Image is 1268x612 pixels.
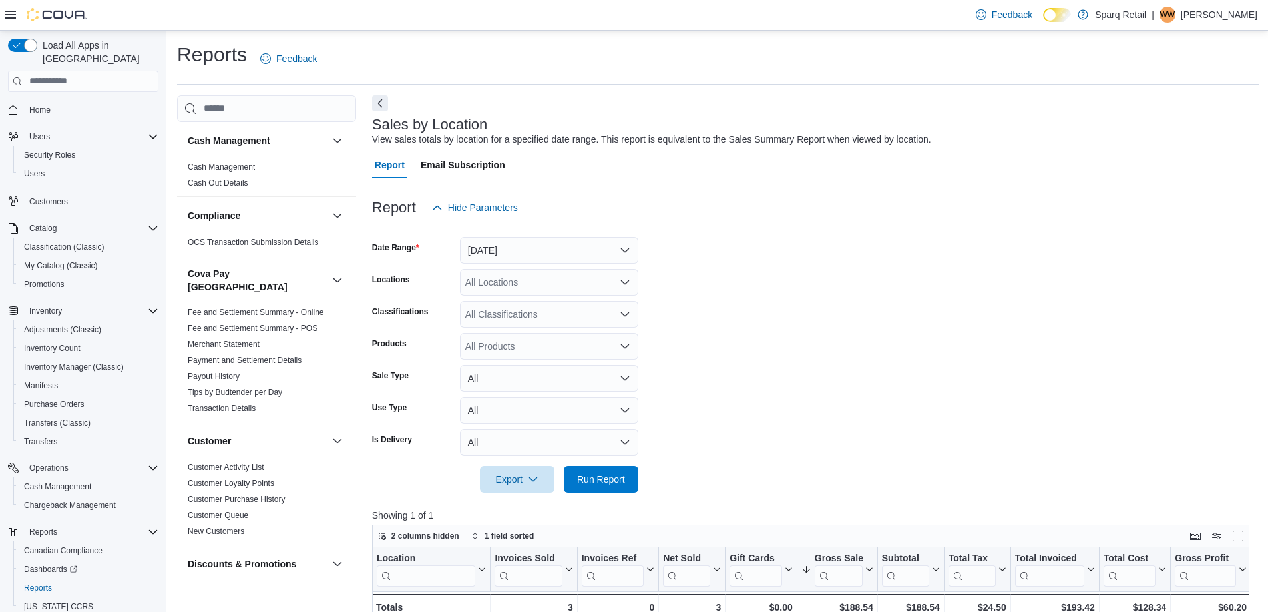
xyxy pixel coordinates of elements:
[19,378,63,394] a: Manifests
[13,376,164,395] button: Manifests
[19,580,158,596] span: Reports
[375,152,405,178] span: Report
[19,497,158,513] span: Chargeback Management
[460,429,638,456] button: All
[19,322,158,338] span: Adjustments (Classic)
[620,341,630,352] button: Open list of options
[177,159,356,196] div: Cash Management
[19,561,158,577] span: Dashboards
[13,432,164,451] button: Transfers
[24,460,74,476] button: Operations
[13,579,164,597] button: Reports
[1175,553,1247,587] button: Gross Profit
[815,553,863,587] div: Gross Sales
[377,553,475,587] div: Location
[188,178,248,188] a: Cash Out Details
[24,303,67,319] button: Inventory
[19,340,86,356] a: Inventory Count
[949,553,996,587] div: Total Tax
[372,434,412,445] label: Is Delivery
[24,101,158,118] span: Home
[24,220,158,236] span: Catalog
[19,434,158,450] span: Transfers
[24,194,73,210] a: Customers
[188,388,282,397] a: Tips by Budtender per Day
[24,260,98,271] span: My Catalog (Classic)
[19,258,158,274] span: My Catalog (Classic)
[188,495,286,504] a: Customer Purchase History
[13,395,164,414] button: Purchase Orders
[992,8,1032,21] span: Feedback
[24,129,158,145] span: Users
[373,528,465,544] button: 2 columns hidden
[1015,553,1084,565] div: Total Invoiced
[19,340,158,356] span: Inventory Count
[24,102,56,118] a: Home
[1104,553,1156,587] div: Total Cost
[177,459,356,545] div: Customer
[19,276,70,292] a: Promotions
[1015,553,1084,587] div: Total Invoiced
[19,239,158,255] span: Classification (Classic)
[495,553,572,587] button: Invoices Sold
[188,557,296,571] h3: Discounts & Promotions
[329,208,345,224] button: Compliance
[372,200,416,216] h3: Report
[3,302,164,320] button: Inventory
[1160,7,1175,23] div: Wesleigh Wakeford
[1175,553,1236,565] div: Gross Profit
[663,553,710,587] div: Net Sold
[188,267,327,294] button: Cova Pay [GEOGRAPHIC_DATA]
[188,323,317,334] span: Fee and Settlement Summary - POS
[19,147,81,163] a: Security Roles
[329,272,345,288] button: Cova Pay [GEOGRAPHIC_DATA]
[815,553,863,565] div: Gross Sales
[3,523,164,541] button: Reports
[13,496,164,515] button: Chargeback Management
[24,220,62,236] button: Catalog
[1187,528,1203,544] button: Keyboard shortcuts
[24,303,158,319] span: Inventory
[730,553,782,565] div: Gift Cards
[177,41,247,68] h1: Reports
[188,434,231,448] h3: Customer
[1043,8,1071,22] input: Dark Mode
[19,479,97,495] a: Cash Management
[13,164,164,183] button: Users
[27,8,87,21] img: Cova
[188,371,240,382] span: Payout History
[188,479,274,488] a: Customer Loyalty Points
[949,553,996,565] div: Total Tax
[13,320,164,339] button: Adjustments (Classic)
[577,473,625,486] span: Run Report
[188,557,327,571] button: Discounts & Promotions
[1160,7,1175,23] span: WW
[19,359,129,375] a: Inventory Manager (Classic)
[372,509,1259,522] p: Showing 1 of 1
[24,192,158,209] span: Customers
[1104,553,1166,587] button: Total Cost
[329,133,345,149] button: Cash Management
[581,553,643,565] div: Invoices Ref
[24,129,55,145] button: Users
[3,127,164,146] button: Users
[3,100,164,119] button: Home
[19,258,103,274] a: My Catalog (Classic)
[460,397,638,424] button: All
[19,147,158,163] span: Security Roles
[188,527,244,536] a: New Customers
[663,553,721,587] button: Net Sold
[801,553,873,587] button: Gross Sales
[19,166,50,182] a: Users
[255,45,322,72] a: Feedback
[24,436,57,447] span: Transfers
[19,322,106,338] a: Adjustments (Classic)
[372,402,407,413] label: Use Type
[3,459,164,477] button: Operations
[372,274,410,285] label: Locations
[24,460,158,476] span: Operations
